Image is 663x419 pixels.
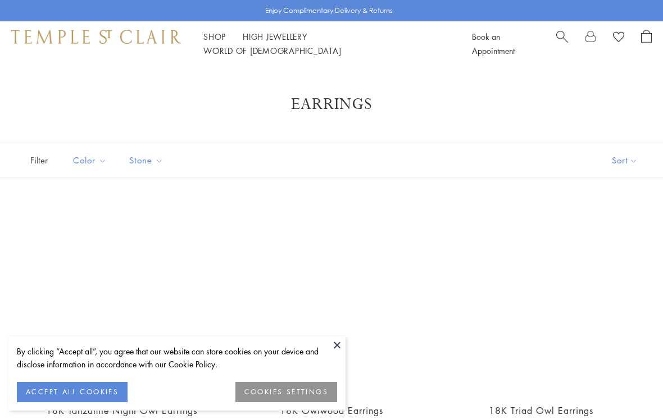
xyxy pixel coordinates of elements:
[28,206,215,393] a: E36887-OWLTZTG
[607,366,652,408] iframe: Gorgias live chat messenger
[641,30,652,58] a: Open Shopping Bag
[203,45,341,56] a: World of [DEMOGRAPHIC_DATA]World of [DEMOGRAPHIC_DATA]
[489,404,593,417] a: 18K Triad Owl Earrings
[238,206,425,393] a: 18K Owlwood Earrings
[45,94,618,115] h1: Earrings
[203,30,447,58] nav: Main navigation
[613,30,624,47] a: View Wishlist
[17,345,337,371] div: By clicking “Accept all”, you agree that our website can store cookies on your device and disclos...
[235,382,337,402] button: COOKIES SETTINGS
[65,148,115,173] button: Color
[124,153,172,167] span: Stone
[265,5,393,16] p: Enjoy Complimentary Delivery & Returns
[11,30,181,43] img: Temple St. Clair
[17,382,128,402] button: ACCEPT ALL COOKIES
[448,206,635,393] a: 18K Triad Owl Earrings
[472,31,515,56] a: Book an Appointment
[280,404,383,417] a: 18K Owlwood Earrings
[121,148,172,173] button: Stone
[203,31,226,42] a: ShopShop
[67,153,115,167] span: Color
[46,404,197,417] a: 18K Tanzanite Night Owl Earrings
[243,31,307,42] a: High JewelleryHigh Jewellery
[556,30,568,58] a: Search
[587,143,663,177] button: Show sort by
